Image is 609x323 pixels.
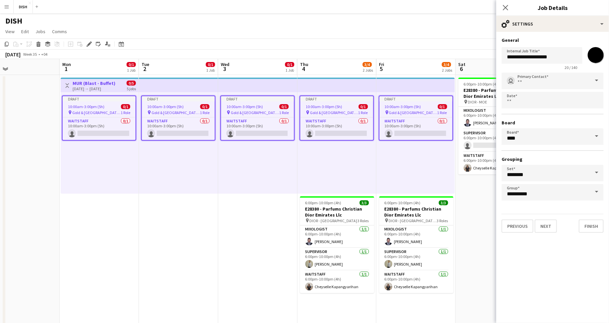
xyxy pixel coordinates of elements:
span: 20 / 140 [559,65,582,70]
div: Draft [142,96,215,101]
app-card-role: Mixologist1/16:00pm-10:00pm (4h)[PERSON_NAME] [300,226,374,248]
span: Mon [62,61,71,67]
a: View [3,27,17,36]
div: Draft [300,96,373,101]
span: 6:00pm-10:00pm (4h) [385,200,421,205]
span: DIOR - [GEOGRAPHIC_DATA] [310,218,357,223]
span: 1 Role [279,110,289,115]
span: Comms [52,29,67,34]
app-job-card: 6:00pm-10:00pm (4h)2/3E28380 - Parfums Christian Dior Emirates Llc DIOR - MOE3 RolesMixologist1/1... [458,78,533,174]
span: Gold & [GEOGRAPHIC_DATA], [PERSON_NAME] Rd - Al Quoz - Al Quoz Industrial Area 3 - [GEOGRAPHIC_DA... [231,110,279,115]
app-card-role: Supervisor1/16:00pm-10:00pm (4h)[PERSON_NAME] [379,248,454,271]
span: 10:00am-3:00pm (5h) [68,104,104,109]
button: Previous [502,220,533,233]
span: 10:00am-3:00pm (5h) [147,104,184,109]
span: Sat [458,61,466,67]
span: DIOR - [GEOGRAPHIC_DATA], [GEOGRAPHIC_DATA] [389,218,437,223]
span: Gold & [GEOGRAPHIC_DATA], [PERSON_NAME] Rd - Al Quoz - Al Quoz Industrial Area 3 - [GEOGRAPHIC_DA... [72,110,121,115]
span: 0/1 [206,62,215,67]
a: Comms [49,27,70,36]
span: 3/3 [439,200,448,205]
app-job-card: 6:00pm-10:00pm (4h)3/3E28380 - Parfums Christian Dior Emirates Llc DIOR - [GEOGRAPHIC_DATA], [GEO... [379,196,454,293]
span: 3/4 [442,62,451,67]
button: DISH [14,0,33,13]
span: 0/1 [127,62,136,67]
app-card-role: Mixologist1/16:00pm-10:00pm (4h)[PERSON_NAME] [458,107,533,129]
span: 3 Roles [358,218,369,223]
span: 1 [61,65,71,73]
h3: E28380 - Parfums Christian Dior Emirates Llc [379,206,454,218]
span: 1 Role [438,110,447,115]
h3: General [502,37,604,43]
span: 0/1 [438,104,447,109]
app-card-role: Supervisor1/16:00pm-10:00pm (4h)[PERSON_NAME] [300,248,374,271]
app-card-role: Waitstaff0/110:00am-3:00pm (5h) [142,117,215,140]
span: 10:00am-3:00pm (5h) [385,104,421,109]
span: DIOR - MOE [468,99,487,104]
span: Thu [300,61,308,67]
app-job-card: Draft10:00am-3:00pm (5h)0/1 Gold & [GEOGRAPHIC_DATA], [PERSON_NAME] Rd - Al Quoz - Al Quoz Indust... [141,96,215,141]
div: [DATE] → [DATE] [73,86,115,91]
span: Gold & [GEOGRAPHIC_DATA], [PERSON_NAME] Rd - Al Quoz - Al Quoz Industrial Area 3 - [GEOGRAPHIC_DA... [152,110,200,115]
span: Gold & [GEOGRAPHIC_DATA], [PERSON_NAME] Rd - Al Quoz - Al Quoz Industrial Area 3 - [GEOGRAPHIC_DA... [389,110,438,115]
span: 6:00pm-10:00pm (4h) [464,82,500,87]
span: View [5,29,15,34]
a: Jobs [33,27,48,36]
span: 3 [220,65,229,73]
span: Week 35 [22,52,38,57]
app-card-role: Supervisor0/16:00pm-10:00pm (4h) [458,129,533,152]
app-card-role: Waitstaff0/110:00am-3:00pm (5h) [63,117,136,140]
span: 0/5 [127,81,136,86]
app-job-card: Draft10:00am-3:00pm (5h)0/1 Gold & [GEOGRAPHIC_DATA], [PERSON_NAME] Rd - Al Quoz - Al Quoz Indust... [300,96,374,141]
app-job-card: Draft10:00am-3:00pm (5h)0/1 Gold & [GEOGRAPHIC_DATA], [PERSON_NAME] Rd - Al Quoz - Al Quoz Indust... [220,96,295,141]
app-card-role: Waitstaff1/16:00pm-10:00pm (4h)Cheyselle Kapangyarihan [458,152,533,174]
h3: Board [502,120,604,126]
div: 1 Job [206,68,215,73]
span: 1 Role [358,110,368,115]
span: 0/1 [200,104,210,109]
button: Next [535,220,557,233]
span: 1 Role [200,110,210,115]
button: Finish [579,220,604,233]
app-card-role: Waitstaff1/16:00pm-10:00pm (4h)Cheyselle Kapangyarihan [379,271,454,293]
span: Gold & [GEOGRAPHIC_DATA], [PERSON_NAME] Rd - Al Quoz - Al Quoz Industrial Area 3 - [GEOGRAPHIC_DA... [310,110,358,115]
h3: Job Details [496,3,609,12]
div: 1 Job [285,68,294,73]
span: Fri [379,61,385,67]
div: 5 jobs [127,86,136,91]
app-card-role: Waitstaff0/110:00am-3:00pm (5h) [221,117,294,140]
span: Edit [21,29,29,34]
span: 6:00pm-10:00pm (4h) [305,200,341,205]
span: 0/1 [359,104,368,109]
app-job-card: 6:00pm-10:00pm (4h)3/3E28380 - Parfums Christian Dior Emirates Llc DIOR - [GEOGRAPHIC_DATA]3 Role... [300,196,374,293]
h3: Grouping [502,156,604,162]
span: 3/3 [360,200,369,205]
div: 2 Jobs [442,68,453,73]
app-card-role: Waitstaff0/110:00am-3:00pm (5h) [380,117,453,140]
span: 3/4 [363,62,372,67]
span: 10:00am-3:00pm (5h) [226,104,263,109]
h3: E28380 - Parfums Christian Dior Emirates Llc [458,87,533,99]
div: Draft [221,96,294,101]
app-card-role: Mixologist1/16:00pm-10:00pm (4h)[PERSON_NAME] [379,226,454,248]
div: Draft10:00am-3:00pm (5h)0/1 Gold & [GEOGRAPHIC_DATA], [PERSON_NAME] Rd - Al Quoz - Al Quoz Indust... [379,96,453,141]
div: Draft [380,96,453,101]
div: [DATE] [5,51,21,58]
span: 1 Role [121,110,130,115]
h3: MUR (Blast - Buffet) [73,80,115,86]
div: +04 [41,52,47,57]
span: 6 [457,65,466,73]
span: 10:00am-3:00pm (5h) [306,104,342,109]
app-job-card: Draft10:00am-3:00pm (5h)0/1 Gold & [GEOGRAPHIC_DATA], [PERSON_NAME] Rd - Al Quoz - Al Quoz Indust... [62,96,136,141]
div: Settings [496,16,609,32]
span: 4 [299,65,308,73]
div: 1 Job [127,68,136,73]
span: 3 Roles [437,218,448,223]
span: Wed [221,61,229,67]
span: 0/1 [285,62,294,67]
